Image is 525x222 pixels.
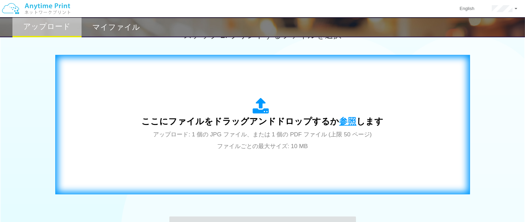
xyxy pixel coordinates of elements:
span: 参照 [339,116,357,126]
span: アップロード: 1 個の JPG ファイル、または 1 個の PDF ファイル (上限 50 ページ) ファイルごとの最大サイズ: 10 MB [153,131,372,149]
h2: マイファイル [92,23,140,31]
span: ここにファイルをドラッグアンドドロップするか します [142,116,384,126]
h2: アップロード [24,22,71,31]
span: ステップ 2: プリントするファイルを選択 [184,30,341,40]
